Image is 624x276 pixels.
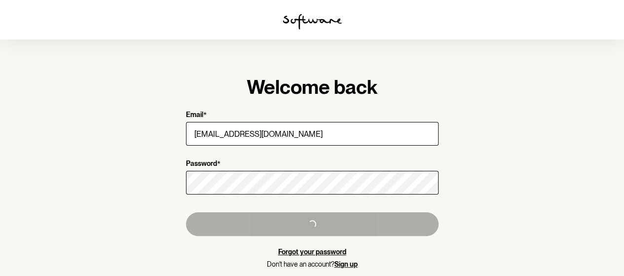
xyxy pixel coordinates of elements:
p: Don't have an account? [186,260,439,269]
p: Email [186,111,203,120]
p: Password [186,159,217,169]
a: Forgot your password [278,248,346,256]
img: software logo [283,14,342,30]
a: Sign up [334,260,358,268]
h1: Welcome back [186,75,439,99]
